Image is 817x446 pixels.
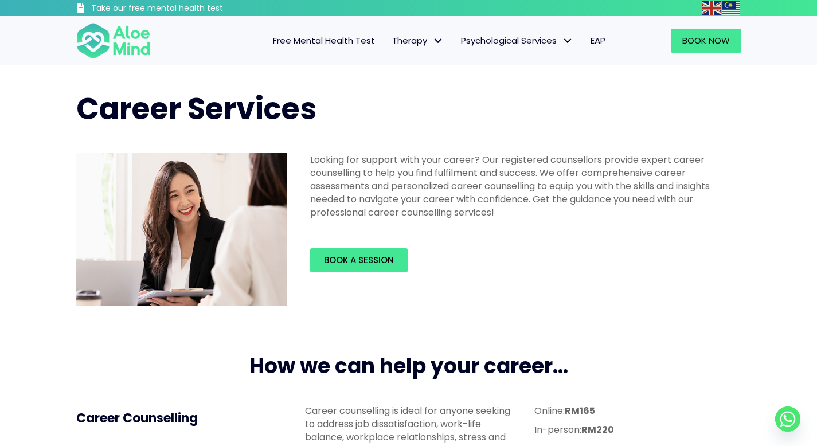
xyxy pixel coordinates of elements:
span: Book Now [682,34,730,46]
strong: RM165 [565,404,595,417]
a: EAP [582,29,614,53]
a: Book Now [671,29,741,53]
p: Online: [534,404,741,417]
img: ms [722,1,740,15]
a: Whatsapp [775,406,800,432]
strong: RM220 [581,423,614,436]
span: Psychological Services: submenu [560,33,576,49]
a: Psychological ServicesPsychological Services: submenu [452,29,582,53]
span: How we can help your career... [249,351,568,381]
p: Looking for support with your career? Our registered counsellors provide expert career counsellin... [310,153,734,220]
a: Book a session [310,248,408,272]
img: Aloe mind Logo [76,22,151,60]
span: Therapy [392,34,444,46]
span: Psychological Services [461,34,573,46]
span: Therapy: submenu [430,33,447,49]
span: Free Mental Health Test [273,34,375,46]
nav: Menu [166,29,614,53]
span: Book a session [324,254,394,266]
a: Take our free mental health test [76,3,284,16]
h3: Take our free mental health test [91,3,284,14]
p: In-person: [534,423,741,436]
a: English [702,1,722,14]
a: Malay [722,1,741,14]
span: Career Services [76,88,316,130]
a: Free Mental Health Test [264,29,384,53]
img: Career counselling [76,153,287,307]
span: EAP [591,34,605,46]
img: en [702,1,721,15]
h4: Career Counselling [76,410,283,428]
a: TherapyTherapy: submenu [384,29,452,53]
